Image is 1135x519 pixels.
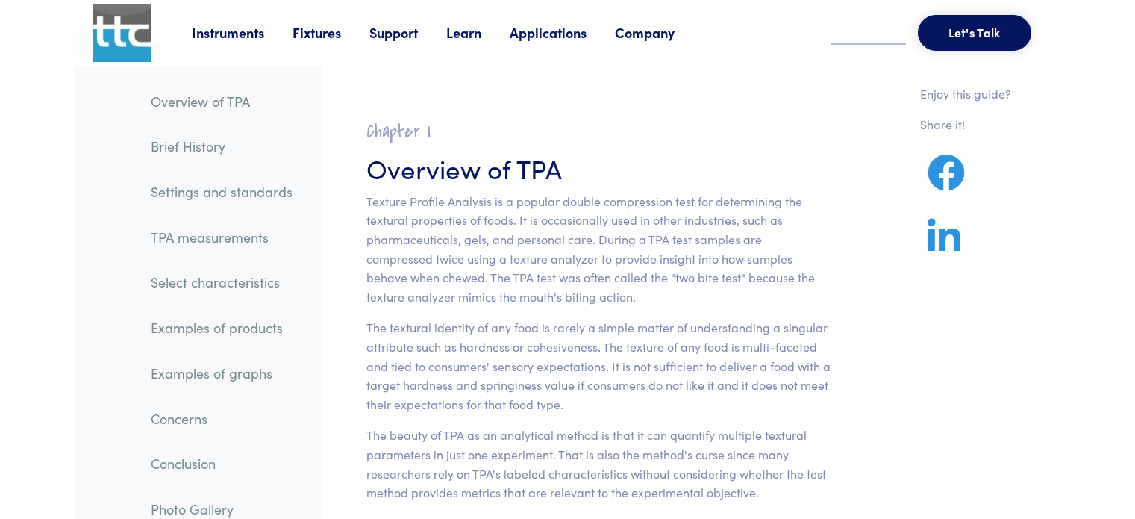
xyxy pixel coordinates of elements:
[139,311,304,345] a: Examples of products
[615,23,703,42] a: Company
[139,402,304,436] a: Concerns
[139,447,304,481] a: Conclusion
[139,220,304,255] a: TPA measurements
[446,23,510,42] a: Learn
[510,23,615,42] a: Applications
[139,129,304,164] a: Brief History
[139,175,304,209] a: Settings and standards
[918,15,1031,51] button: Let's Talk
[192,23,293,42] a: Instruments
[293,23,369,42] a: Fixtures
[139,356,304,391] a: Examples of graphs
[139,84,304,119] a: Overview of TPA
[366,120,831,143] h2: Chapter I
[93,4,151,62] img: ttc_logo_1x1_v1.0.png
[139,265,304,299] a: Select characteristics
[366,318,831,414] p: The textural identity of any food is rarely a simple matter of understanding a singular attribute...
[920,115,1011,134] p: Share it!
[366,149,831,186] h3: Overview of TPA
[366,426,831,502] p: The beauty of TPA as an analytical method is that it can quantify multiple textural parameters in...
[369,23,446,42] a: Support
[366,192,831,307] p: Texture Profile Analysis is a popular double compression test for determining the textural proper...
[920,236,968,255] a: Share on LinkedIn
[920,84,1011,104] p: Enjoy this guide?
